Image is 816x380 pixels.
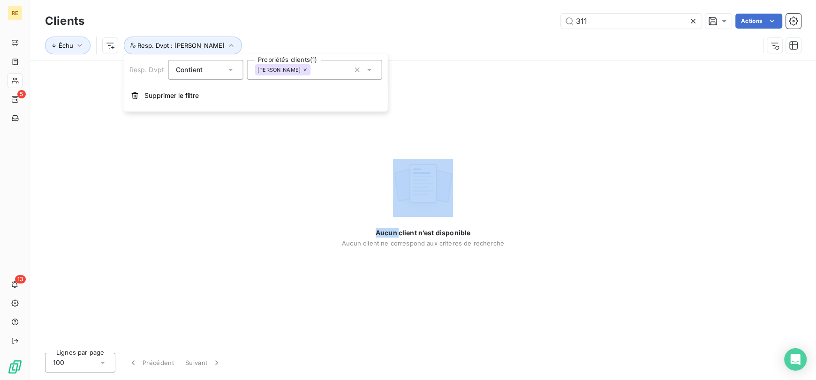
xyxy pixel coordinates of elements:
[124,85,388,106] button: Supprimer le filtre
[53,358,64,367] span: 100
[144,91,199,100] span: Supprimer le filtre
[123,353,180,373] button: Précédent
[561,14,702,29] input: Rechercher
[376,228,470,238] span: Aucun client n’est disponible
[257,67,301,73] span: [PERSON_NAME]
[784,348,807,371] div: Open Intercom Messenger
[45,13,84,30] h3: Clients
[393,159,453,217] img: empty state
[45,37,91,54] button: Échu
[137,42,225,49] span: Resp. Dvpt : [PERSON_NAME]
[124,37,242,54] button: Resp. Dvpt : [PERSON_NAME]
[8,6,23,21] div: RE
[17,90,26,98] span: 5
[129,66,165,74] span: Resp. Dvpt
[342,239,504,247] span: Aucun client ne correspond aux critères de recherche
[8,359,23,374] img: Logo LeanPay
[59,42,73,49] span: Échu
[311,66,318,74] input: Propriétés clients
[735,14,782,29] button: Actions
[176,66,203,74] span: Contient
[180,353,227,373] button: Suivant
[15,275,26,283] span: 13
